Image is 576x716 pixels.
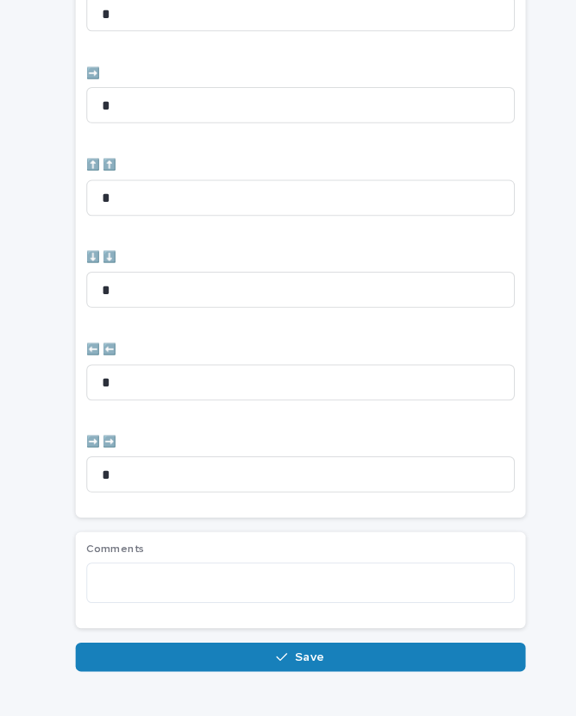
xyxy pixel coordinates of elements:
button: Save [72,632,504,660]
span: ⬇️ ⬇️ [83,259,111,269]
span: Comments [83,537,138,548]
span: ➡️ [83,82,96,92]
span: Save [283,640,311,652]
span: ⬆️ ⬆️ [83,170,111,180]
span: ⬅️ ⬅️ [83,347,111,357]
span: ➡️ ➡️ [83,436,111,446]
